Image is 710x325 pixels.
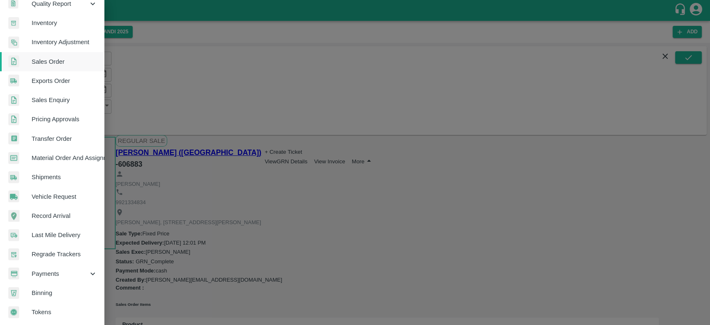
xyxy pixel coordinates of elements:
span: Sales Order [32,57,97,66]
img: shipments [8,171,19,183]
img: shipments [8,75,19,87]
span: Binning [32,288,97,297]
span: Inventory [32,18,97,27]
img: sales [8,55,19,67]
span: Exports Order [32,76,97,85]
span: Sales Enquiry [32,95,97,105]
img: inventory [8,36,19,48]
span: Material Order And Assignment [32,153,97,162]
span: Tokens [32,307,97,317]
img: whTransfer [8,132,19,145]
span: Payments [32,269,88,278]
span: Pricing Approvals [32,115,97,124]
span: Vehicle Request [32,192,97,201]
span: Last Mile Delivery [32,230,97,240]
img: centralMaterial [8,152,19,164]
img: sales [8,94,19,106]
span: Transfer Order [32,134,97,143]
img: delivery [8,229,19,241]
img: payment [8,267,19,280]
span: Regrade Trackers [32,250,97,259]
span: Record Arrival [32,211,97,220]
span: Inventory Adjustment [32,37,97,47]
span: Shipments [32,172,97,182]
img: recordArrival [8,210,20,222]
img: whInventory [8,17,19,29]
img: vehicle [8,190,19,202]
img: tokens [8,306,19,318]
img: bin [8,287,19,299]
img: sales [8,113,19,125]
img: whTracker [8,248,19,260]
